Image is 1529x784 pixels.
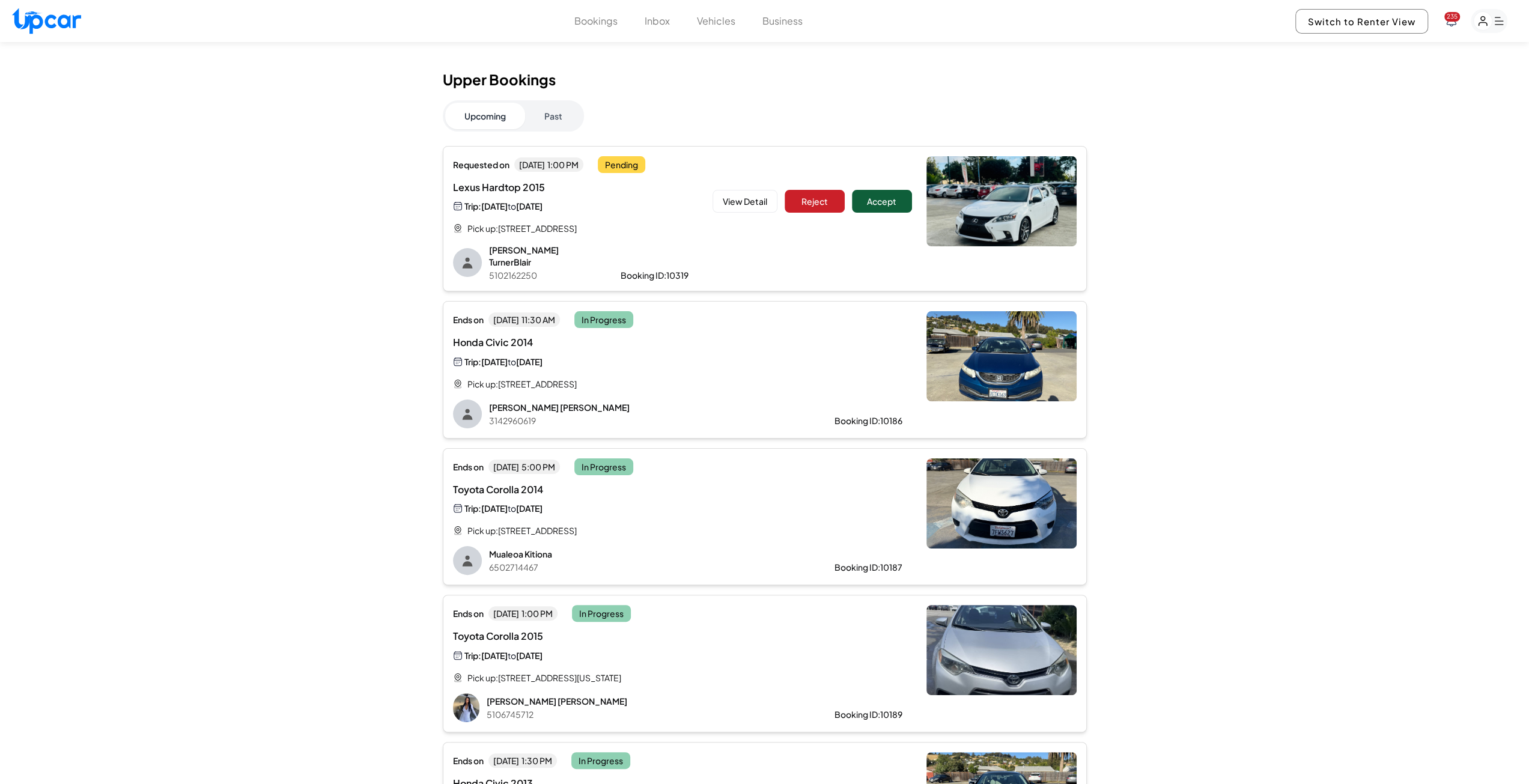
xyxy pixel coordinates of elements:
div: Booking ID: 10186 [834,415,902,427]
span: Toyota Corolla 2015 [453,629,700,643]
img: Jaymee Vaughn [453,693,479,722]
button: View Detail [713,190,777,213]
p: [PERSON_NAME] [PERSON_NAME] [489,401,796,413]
button: Switch to Renter View [1295,9,1428,34]
span: to [508,503,516,514]
span: Ends on [453,607,484,619]
p: 3142960619 [489,415,796,427]
div: Booking ID: 10189 [834,708,902,720]
span: Pick up: [STREET_ADDRESS] [467,378,577,390]
span: Requested on [453,159,509,171]
span: Trip: [464,200,481,212]
span: to [508,650,516,661]
img: Toyota Corolla 2014 [926,458,1077,548]
span: to [508,356,516,367]
button: Upcoming [445,103,525,129]
p: Mualeoa Kitiona [489,548,796,560]
span: [DATE] [481,201,508,211]
span: In Progress [571,752,630,769]
h1: Upper Bookings [443,71,1087,88]
span: Trip: [464,502,481,514]
p: 5106745712 [487,708,796,720]
span: [DATE] 5:00 PM [488,460,560,474]
span: [DATE] [516,201,543,211]
span: [DATE] [481,356,508,367]
img: Toyota Corolla 2015 [926,605,1077,695]
span: Pending [598,156,645,173]
span: Ends on [453,755,484,767]
button: Business [762,14,803,28]
span: Pick up: [STREET_ADDRESS][US_STATE] [467,672,621,684]
span: Honda Civic 2014 [453,335,700,350]
span: [DATE] [516,650,543,661]
p: 5102162250 [489,269,582,281]
button: Bookings [574,14,618,28]
img: Honda Civic 2014 [926,311,1077,401]
span: [DATE] 11:30 AM [488,312,560,327]
span: Lexus Hardtop 2015 [453,180,583,195]
span: to [508,201,516,211]
span: You have new notifications [1444,12,1460,22]
span: Ends on [453,314,484,326]
span: Pick up: [STREET_ADDRESS] [467,222,577,234]
p: [PERSON_NAME] TurnerBlair [489,244,582,268]
img: Lexus Hardtop 2015 [926,156,1077,246]
span: [DATE] 1:30 PM [488,753,557,768]
span: Ends on [453,461,484,473]
p: 6502714467 [489,561,796,573]
button: Inbox [645,14,670,28]
button: Past [525,103,582,129]
span: In Progress [574,311,633,328]
span: [DATE] 1:00 PM [514,157,583,172]
button: Reject [785,190,845,213]
button: Vehicles [697,14,735,28]
div: Booking ID: 10187 [834,561,902,573]
span: Pick up: [STREET_ADDRESS] [467,524,577,536]
img: Upcar Logo [12,8,81,34]
span: In Progress [572,605,631,622]
span: [DATE] [481,503,508,514]
span: [DATE] [481,650,508,661]
button: Accept [852,190,912,213]
span: Trip: [464,649,481,661]
span: Trip: [464,356,481,368]
span: [DATE] [516,503,543,514]
span: In Progress [574,458,633,475]
p: [PERSON_NAME] [PERSON_NAME] [487,695,796,707]
span: [DATE] 1:00 PM [488,606,558,621]
div: Booking ID: 10319 [621,269,689,281]
span: Toyota Corolla 2014 [453,482,700,497]
span: [DATE] [516,356,543,367]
